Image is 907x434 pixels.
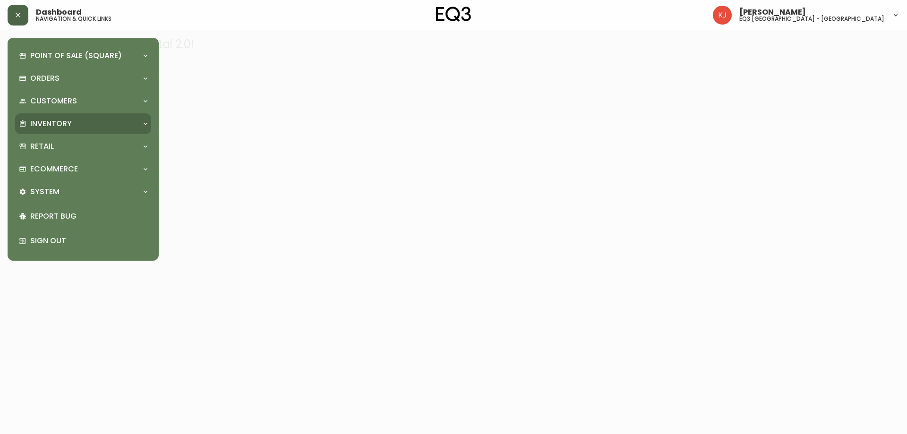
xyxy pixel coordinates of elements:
p: Report Bug [30,211,147,221]
span: [PERSON_NAME] [739,9,806,16]
div: Ecommerce [15,159,151,179]
div: Report Bug [15,204,151,229]
div: Sign Out [15,229,151,253]
p: Customers [30,96,77,106]
p: Point of Sale (Square) [30,51,122,61]
h5: eq3 [GEOGRAPHIC_DATA] - [GEOGRAPHIC_DATA] [739,16,884,22]
p: Orders [30,73,60,84]
h5: navigation & quick links [36,16,111,22]
p: Inventory [30,119,72,129]
div: Inventory [15,113,151,134]
div: Point of Sale (Square) [15,45,151,66]
p: Retail [30,141,54,152]
div: Retail [15,136,151,157]
img: 24a625d34e264d2520941288c4a55f8e [713,6,732,25]
div: Customers [15,91,151,111]
img: logo [436,7,471,22]
span: Dashboard [36,9,82,16]
p: Ecommerce [30,164,78,174]
p: System [30,187,60,197]
div: Orders [15,68,151,89]
p: Sign Out [30,236,147,246]
div: System [15,181,151,202]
